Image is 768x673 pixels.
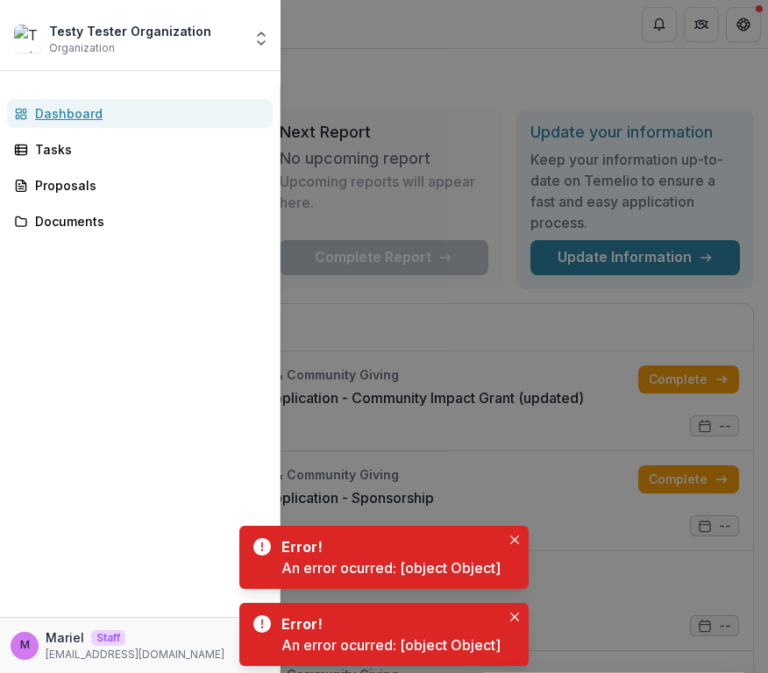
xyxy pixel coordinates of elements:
[281,634,501,655] div: An error ocurred: [object Object]
[35,176,259,195] div: Proposals
[7,135,273,164] a: Tasks
[7,99,273,128] a: Dashboard
[7,207,273,236] a: Documents
[504,529,525,550] button: Close
[49,40,115,56] span: Organization
[35,104,259,123] div: Dashboard
[249,21,274,56] button: Open entity switcher
[91,630,125,646] p: Staff
[35,212,259,230] div: Documents
[281,613,494,634] div: Error!
[7,171,273,200] a: Proposals
[281,557,501,578] div: An error ocurred: [object Object]
[504,606,525,627] button: Close
[46,647,224,662] p: [EMAIL_ADDRESS][DOMAIN_NAME]
[14,25,42,53] img: Testy Tester Organization
[46,628,84,647] p: Mariel
[281,536,494,557] div: Error!
[49,22,211,40] div: Testy Tester Organization
[20,640,30,651] div: Mariel
[35,140,259,159] div: Tasks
